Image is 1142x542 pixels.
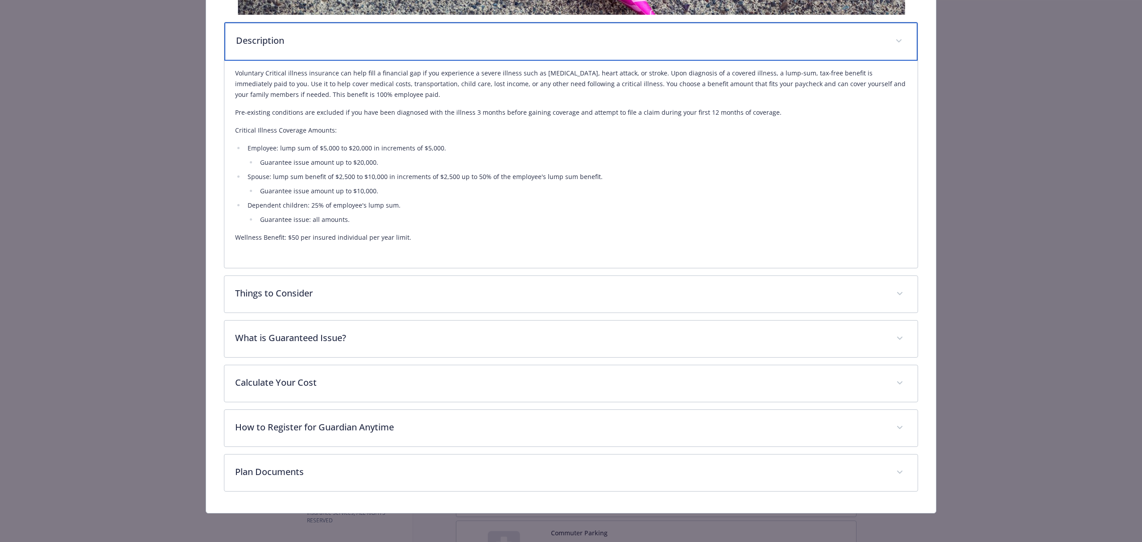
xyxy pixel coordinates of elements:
li: Employee: lump sum of $5,000 to $20,000 in increments of $5,000. [245,143,907,168]
p: Things to Consider [235,287,885,300]
li: Guarantee issue amount up to $20,000. [257,157,907,168]
div: Things to Consider [224,276,918,313]
div: Plan Documents [224,454,918,491]
li: Guarantee issue amount up to $10,000. [257,186,907,196]
li: Dependent children: 25% of employee's lump sum. [245,200,907,225]
li: Guarantee issue: all amounts. [257,214,907,225]
p: How to Register for Guardian Anytime [235,421,885,434]
div: What is Guaranteed Issue? [224,321,918,357]
p: Pre-existing conditions are excluded if you have been diagnosed with the illness 3 months before ... [235,107,907,118]
div: Description [224,22,918,61]
p: Wellness Benefit: $50 per insured individual per year limit. [235,232,907,243]
p: Calculate Your Cost [235,376,885,389]
p: What is Guaranteed Issue? [235,331,885,345]
p: Voluntary Critical illness insurance can help fill a financial gap if you experience a severe ill... [235,68,907,100]
p: Description [236,34,885,47]
div: Description [224,61,918,268]
div: How to Register for Guardian Anytime [224,410,918,446]
p: Critical Illness Coverage Amounts: [235,125,907,136]
li: Spouse: lump sum benefit of $2,500 to $10,000 in increments of $2,500 up to 50% of the employee's... [245,171,907,196]
div: Calculate Your Cost [224,365,918,402]
p: Plan Documents [235,465,885,479]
